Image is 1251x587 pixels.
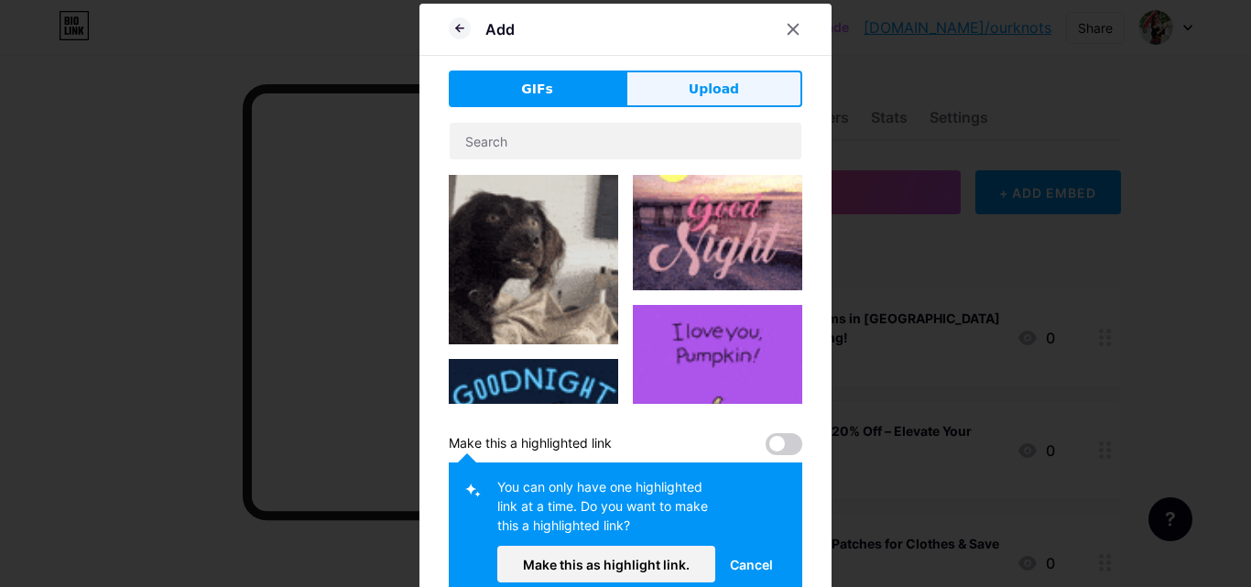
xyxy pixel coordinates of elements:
img: Gihpy [449,359,618,528]
button: Upload [625,71,802,107]
button: GIFs [449,71,625,107]
span: GIFs [521,80,553,99]
div: Make this a highlighted link [449,433,612,455]
img: Gihpy [449,175,618,344]
span: Make this as highlight link. [523,557,690,572]
img: Gihpy [633,175,802,290]
input: Search [450,123,801,159]
button: Cancel [715,546,788,582]
span: Upload [689,80,739,99]
button: Make this as highlight link. [497,546,715,582]
div: You can only have one highlighted link at a time. Do you want to make this a highlighted link? [497,477,715,546]
span: Cancel [730,555,773,574]
div: Add [485,18,515,40]
img: Gihpy [633,305,802,474]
